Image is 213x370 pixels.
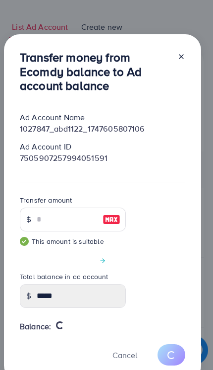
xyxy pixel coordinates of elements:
div: Ad Account Name [12,112,193,123]
h3: Transfer money from Ecomdy balance to Ad account balance [20,50,169,93]
img: image [103,214,120,225]
div: Ad Account ID [12,141,193,152]
small: This amount is suitable [20,236,126,246]
div: 1027847_abd1122_1747605807106 [12,123,193,135]
label: Transfer amount [20,195,72,205]
label: Total balance in ad account [20,272,108,282]
button: Cancel [100,344,150,366]
img: guide [20,237,29,246]
div: 7505907257994051591 [12,152,193,164]
span: Balance: [20,321,51,332]
span: Cancel [112,350,137,361]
